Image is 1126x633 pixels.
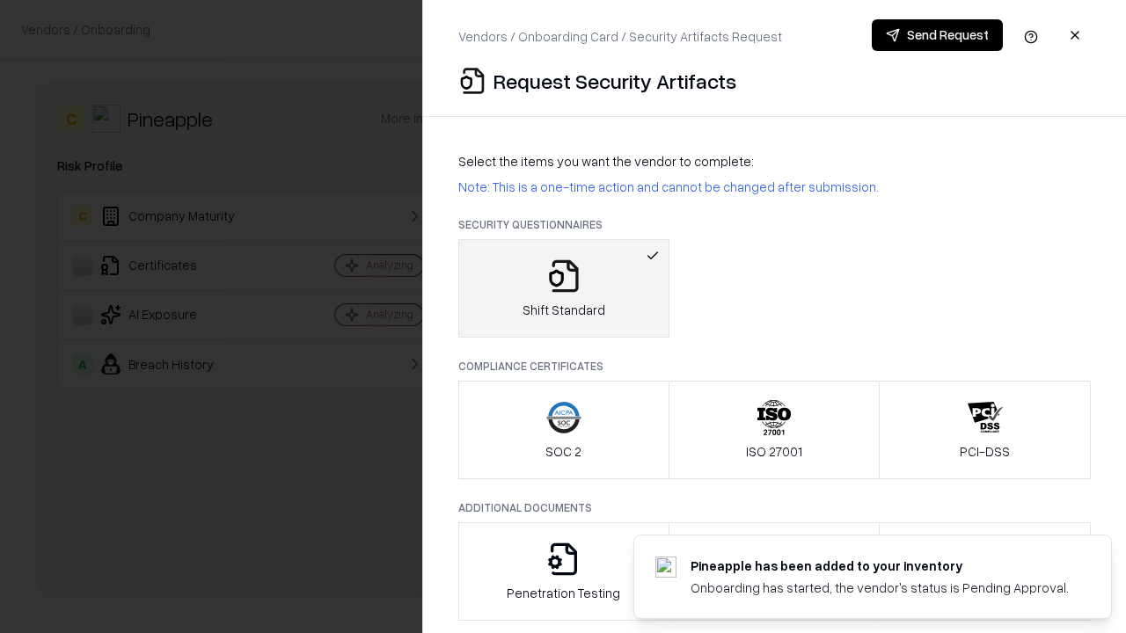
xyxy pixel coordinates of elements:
p: PCI-DSS [960,442,1010,461]
button: Send Request [872,19,1003,51]
div: Onboarding has started, the vendor's status is Pending Approval. [691,578,1069,597]
p: Note: This is a one-time action and cannot be changed after submission. [458,178,1091,196]
p: Security Questionnaires [458,217,1091,232]
p: Select the items you want the vendor to complete: [458,152,1091,171]
button: ISO 27001 [669,381,881,479]
p: Compliance Certificates [458,359,1091,374]
div: Pineapple has been added to your inventory [691,557,1069,575]
p: Request Security Artifacts [494,67,736,95]
p: Penetration Testing [507,584,620,602]
img: pineappleenergy.com [655,557,676,578]
button: SOC 2 [458,381,669,479]
button: Privacy Policy [669,522,881,621]
p: ISO 27001 [746,442,802,461]
p: Shift Standard [523,301,605,319]
p: Additional Documents [458,500,1091,515]
button: Shift Standard [458,239,669,338]
p: SOC 2 [545,442,581,461]
button: Penetration Testing [458,522,669,621]
button: Data Processing Agreement [879,522,1091,621]
button: PCI-DSS [879,381,1091,479]
p: Vendors / Onboarding Card / Security Artifacts Request [458,27,782,46]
